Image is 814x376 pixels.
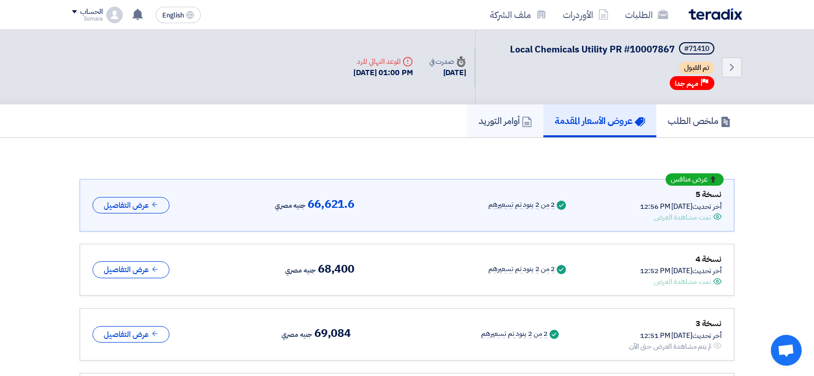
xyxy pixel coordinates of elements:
[482,3,555,27] a: ملف الشركة
[488,201,555,209] div: 2 من 2 بنود تم تسعيرهم
[92,326,169,343] button: عرض التفاصيل
[640,253,722,266] div: نسخة 4
[285,264,316,277] span: جنيه مصري
[510,42,675,56] span: Local Chemicals Utility PR #10007867
[684,45,709,52] div: #71410
[72,16,102,22] div: Somaia
[654,212,711,223] div: تمت مشاهدة العرض
[318,263,354,275] span: 68,400
[481,330,547,338] div: 2 من 2 بنود تم تسعيرهم
[675,79,698,88] span: مهم جدا
[429,67,466,79] div: [DATE]
[555,3,617,27] a: الأوردرات
[689,8,742,20] img: Teradix logo
[314,327,351,339] span: 69,084
[92,261,169,278] button: عرض التفاصيل
[629,330,722,341] div: أخر تحديث [DATE] 12:51 PM
[640,265,722,276] div: أخر تحديث [DATE] 12:52 PM
[654,276,711,287] div: تمت مشاهدة العرض
[353,56,413,67] div: الموعد النهائي للرد
[353,67,413,79] div: [DATE] 01:00 PM
[92,197,169,214] button: عرض التفاصيل
[671,176,708,183] span: عرض منافس
[679,62,714,74] span: تم القبول
[275,200,306,212] span: جنيه مصري
[80,8,102,16] div: الحساب
[640,201,722,212] div: أخر تحديث [DATE] 12:56 PM
[656,104,742,137] a: ملخص الطلب
[106,7,123,23] img: profile_test.png
[617,3,676,27] a: الطلبات
[429,56,466,67] div: صدرت في
[640,188,722,201] div: نسخة 5
[771,335,802,366] div: دردشة مفتوحة
[555,115,645,127] h5: عروض الأسعار المقدمة
[510,42,716,57] h5: Local Chemicals Utility PR #10007867
[281,329,312,341] span: جنيه مصري
[629,317,722,330] div: نسخة 3
[668,115,731,127] h5: ملخص الطلب
[543,104,656,137] a: عروض الأسعار المقدمة
[308,198,354,210] span: 66,621.6
[162,12,184,19] span: English
[467,104,543,137] a: أوامر التوريد
[488,265,555,274] div: 2 من 2 بنود تم تسعيرهم
[479,115,532,127] h5: أوامر التوريد
[156,7,201,23] button: English
[629,341,711,352] div: لم يتم مشاهدة العرض حتى الآن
